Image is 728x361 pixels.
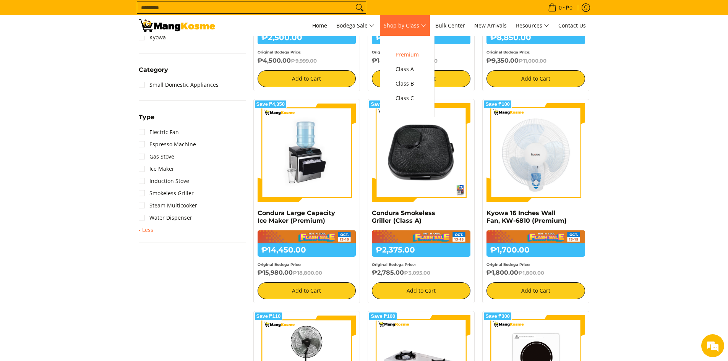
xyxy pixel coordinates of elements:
[486,31,585,44] h6: ₱8,850.00
[372,103,470,202] img: condura-smokeless-griller-full-view-mang-kosme
[546,3,575,12] span: •
[486,57,585,65] h6: ₱9,350.00
[139,31,166,44] a: Kyowa
[139,199,197,212] a: Steam Multicooker
[139,19,215,32] img: Hot N Cool: Mang Kosme MID-PAYDAY APPLIANCES SALE! l Mang Kosme
[40,43,128,53] div: Chat with us now
[486,282,585,299] button: Add to Cart
[258,209,335,224] a: Condura Large Capacity Ice Maker (Premium)
[558,5,563,10] span: 0
[486,262,530,267] small: Original Bodega Price:
[258,31,356,44] h6: ₱2,500.00
[486,209,567,224] a: Kyowa 16 Inches Wall Fan, KW-6810 (Premium)
[291,58,317,64] del: ₱9,999.00
[258,50,302,54] small: Original Bodega Price:
[4,209,146,235] textarea: Type your message and hit 'Enter'
[558,22,586,29] span: Contact Us
[431,15,469,36] a: Bulk Center
[518,270,544,276] del: ₱1,800.00
[258,243,356,257] h6: ₱14,450.00
[372,262,416,267] small: Original Bodega Price:
[139,163,174,175] a: Ice Maker
[392,62,423,76] a: Class A
[516,21,549,31] span: Resources
[258,262,302,267] small: Original Bodega Price:
[258,70,356,87] button: Add to Cart
[384,21,426,31] span: Shop by Class
[258,57,356,65] h6: ₱4,500.00
[372,269,470,277] h6: ₱2,785.00
[512,15,553,36] a: Resources
[372,209,435,224] a: Condura Smokeless Griller (Class A)
[474,22,507,29] span: New Arrivals
[139,227,153,233] span: - Less
[470,15,511,36] a: New Arrivals
[371,314,395,319] span: Save ₱100
[139,138,196,151] a: Espresso Machine
[308,15,331,36] a: Home
[332,15,378,36] a: Bodega Sale
[258,103,356,202] img: https://mangkosme.com/products/condura-large-capacity-ice-maker-premium
[44,96,105,173] span: We're online!
[139,187,194,199] a: Smokeless Griller
[139,114,154,126] summary: Open
[396,50,419,60] span: Premium
[139,227,153,233] summary: Open
[396,65,419,74] span: Class A
[519,58,546,64] del: ₱11,000.00
[256,102,285,107] span: Save ₱4,350
[139,79,219,91] a: Small Domestic Appliances
[392,76,423,91] a: Class B
[293,270,322,276] del: ₱18,800.00
[486,243,585,257] h6: ₱1,700.00
[372,50,416,54] small: Original Bodega Price:
[353,2,366,13] button: Search
[139,67,168,79] summary: Open
[139,126,179,138] a: Electric Fan
[486,269,585,277] h6: ₱1,800.00
[435,22,465,29] span: Bulk Center
[372,57,470,65] h6: ₱14,850.00
[392,47,423,62] a: Premium
[372,243,470,257] h6: ₱2,375.00
[404,270,430,276] del: ₱3,095.00
[312,22,327,29] span: Home
[486,50,530,54] small: Original Bodega Price:
[555,15,590,36] a: Contact Us
[256,314,281,319] span: Save ₱110
[139,67,168,73] span: Category
[336,21,375,31] span: Bodega Sale
[139,151,174,163] a: Gas Stove
[485,102,510,107] span: Save ₱100
[372,282,470,299] button: Add to Cart
[125,4,144,22] div: Minimize live chat window
[258,282,356,299] button: Add to Cart
[139,175,189,187] a: Induction Stove
[139,114,154,120] span: Type
[258,269,356,277] h6: ₱15,980.00
[486,103,585,202] img: kyowa-wall-fan-blue-premium-full-view-mang-kosme
[396,94,419,103] span: Class C
[372,31,470,44] h6: ₱12,950.00
[486,70,585,87] button: Add to Cart
[371,102,395,107] span: Save ₱720
[223,15,590,36] nav: Main Menu
[392,91,423,105] a: Class C
[372,70,470,87] button: Add to Cart
[380,15,430,36] a: Shop by Class
[396,79,419,89] span: Class B
[485,314,510,319] span: Save ₱300
[139,212,192,224] a: Water Dispenser
[565,5,574,10] span: ₱0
